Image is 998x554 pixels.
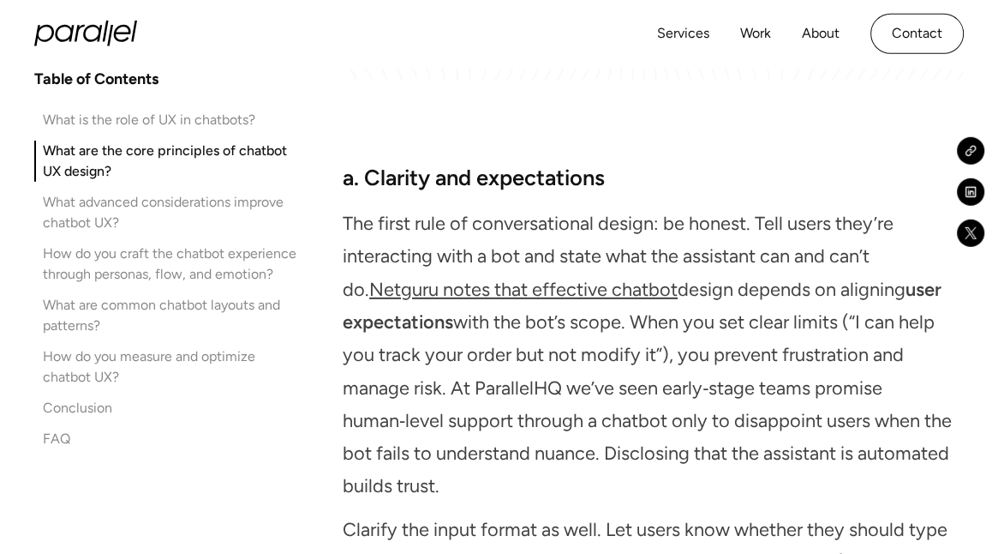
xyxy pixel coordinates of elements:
a: What are common chatbot layouts and patterns? [34,295,305,336]
a: What advanced considerations improve chatbot UX? [34,192,305,233]
div: How do you craft the chatbot experience through personas, flow, and emotion? [43,244,305,285]
div: How do you measure and optimize chatbot UX? [43,346,305,388]
div: What is the role of UX in chatbots? [43,110,255,130]
p: The first rule of conversational design: be honest. Tell users they’re interacting with a bot and... [343,207,964,503]
div: FAQ [43,429,70,449]
div: Conclusion [43,398,112,419]
div: What are the core principles of chatbot UX design? [43,141,305,182]
div: What are common chatbot layouts and patterns? [43,295,305,336]
h4: Table of Contents [34,69,158,89]
a: FAQ [34,429,305,449]
a: Netguru notes that effective chatbot [369,278,678,300]
a: Work [740,21,771,46]
a: home [34,21,137,46]
a: Contact [870,14,964,54]
a: About [802,21,840,46]
a: How do you craft the chatbot experience through personas, flow, and emotion? [34,244,305,285]
a: Conclusion [34,398,305,419]
strong: a. Clarity and expectations [343,165,605,190]
a: What are the core principles of chatbot UX design? [34,141,305,182]
a: What is the role of UX in chatbots? [34,110,305,130]
a: How do you measure and optimize chatbot UX? [34,346,305,388]
div: What advanced considerations improve chatbot UX? [43,192,305,233]
strong: user expectations [343,278,941,333]
a: Services [657,21,709,46]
